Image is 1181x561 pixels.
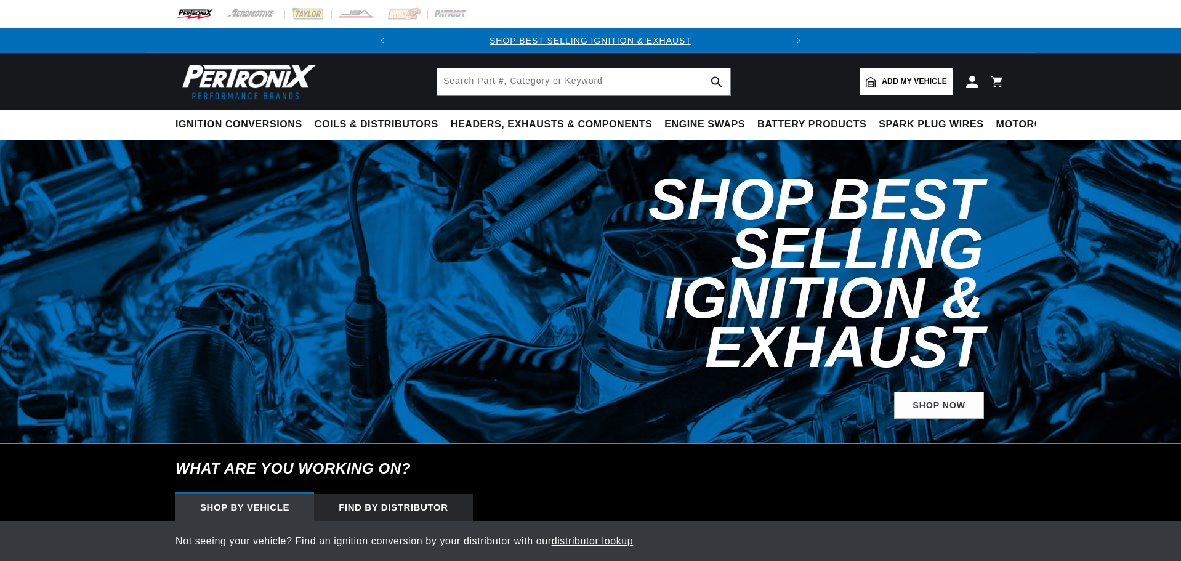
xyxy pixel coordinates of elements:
button: search button [703,68,730,95]
span: Engine Swaps [664,118,745,131]
button: Translation missing: en.sections.announcements.next_announcement [786,28,811,53]
summary: Battery Products [751,110,873,139]
span: Coils & Distributors [315,118,438,131]
summary: Motorcycle [990,110,1076,139]
a: distributor lookup [552,536,634,546]
span: Ignition Conversions [175,118,302,131]
summary: Headers, Exhausts & Components [445,110,658,139]
div: Shop by vehicle [175,494,314,521]
p: Not seeing your vehicle? Find an ignition conversion by your distributor with our [175,533,1006,549]
h2: Shop Best Selling Ignition & Exhaust [457,175,984,372]
span: Battery Products [757,118,866,131]
summary: Spark Plug Wires [873,110,990,139]
div: Find by Distributor [314,494,473,521]
span: Motorcycle [996,118,1070,131]
span: Headers, Exhausts & Components [451,118,652,131]
a: SHOP BEST SELLING IGNITION & EXHAUST [490,36,691,46]
summary: Coils & Distributors [308,110,445,139]
button: Translation missing: en.sections.announcements.previous_announcement [370,28,395,53]
img: Pertronix [175,60,317,103]
span: Spark Plug Wires [879,118,983,131]
div: Announcement [395,34,786,47]
h6: What are you working on? [145,444,1036,493]
a: Add my vehicle [860,68,953,95]
span: Add my vehicle [882,76,947,87]
a: SHOP NOW [894,392,984,419]
slideshow-component: Translation missing: en.sections.announcements.announcement_bar [145,28,1036,53]
summary: Engine Swaps [658,110,751,139]
summary: Ignition Conversions [175,110,308,139]
input: Search Part #, Category or Keyword [437,68,730,95]
div: 1 of 2 [395,34,786,47]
